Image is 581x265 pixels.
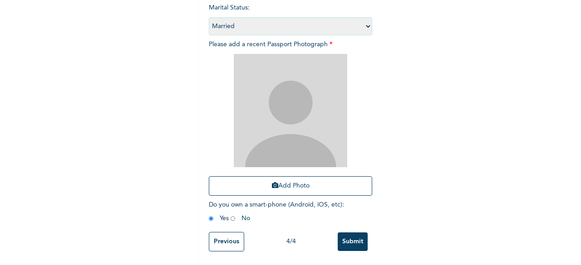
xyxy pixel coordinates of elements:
input: Previous [209,232,244,251]
img: Crop [234,54,347,167]
div: 4 / 4 [244,237,338,246]
span: Please add a recent Passport Photograph [209,41,372,200]
button: Add Photo [209,176,372,196]
span: Do you own a smart-phone (Android, iOS, etc) : Yes No [209,202,344,222]
span: Marital Status : [209,5,372,29]
input: Submit [338,232,368,251]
